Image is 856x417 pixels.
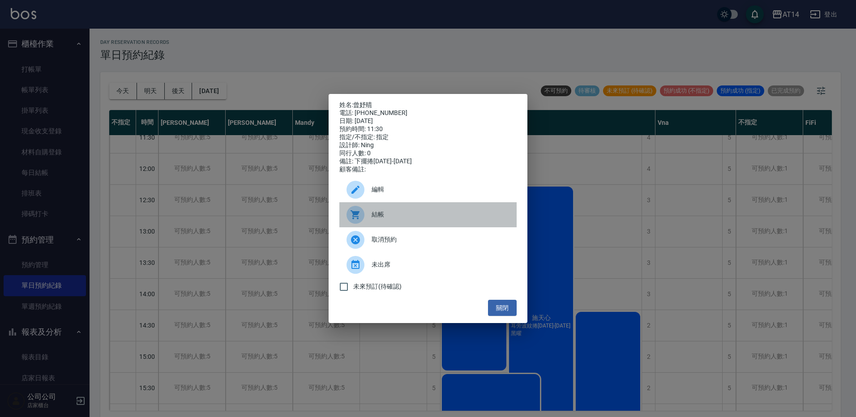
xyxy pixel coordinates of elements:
[488,300,517,316] button: 關閉
[372,260,509,269] span: 未出席
[353,101,372,108] a: 曾妤晴
[339,141,517,149] div: 設計師: Ning
[339,157,517,166] div: 備註: 下擺捲[DATE]-[DATE]
[372,210,509,219] span: 結帳
[372,185,509,194] span: 編輯
[339,133,517,141] div: 指定/不指定: 指定
[339,101,517,109] p: 姓名:
[339,252,517,277] div: 未出席
[339,177,517,202] div: 編輯
[353,282,402,291] span: 未來預訂(待確認)
[339,202,517,227] a: 結帳
[339,109,517,117] div: 電話: [PHONE_NUMBER]
[339,149,517,157] div: 同行人數: 0
[339,166,517,174] div: 顧客備註:
[372,235,509,244] span: 取消預約
[339,227,517,252] div: 取消預約
[339,125,517,133] div: 預約時間: 11:30
[339,117,517,125] div: 日期: [DATE]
